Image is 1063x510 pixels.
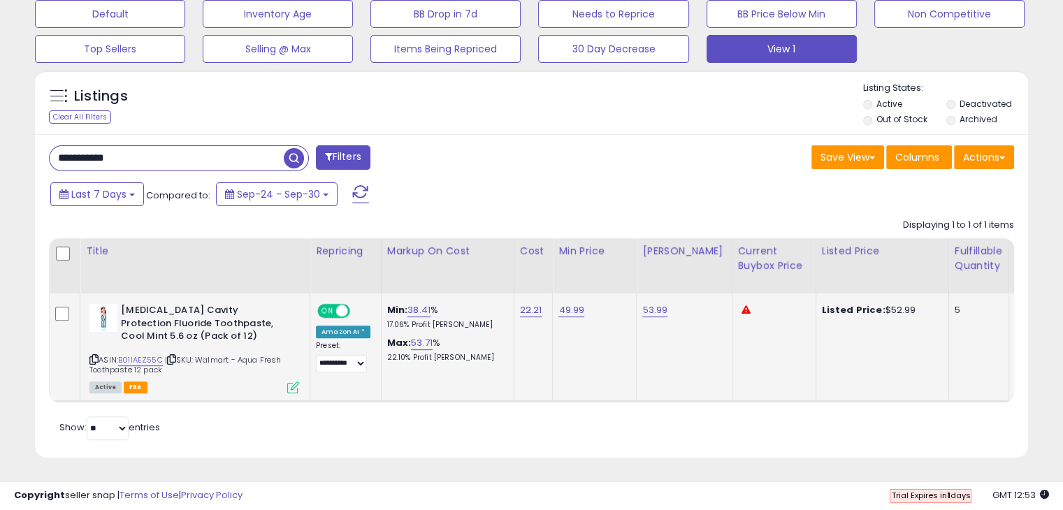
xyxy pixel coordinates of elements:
span: OFF [348,305,370,317]
label: Active [876,98,902,110]
th: The percentage added to the cost of goods (COGS) that forms the calculator for Min & Max prices. [381,238,514,293]
a: Terms of Use [120,488,179,502]
button: Filters [316,145,370,170]
b: Min: [387,303,408,316]
b: 1 [946,490,950,501]
b: Max: [387,336,412,349]
b: [MEDICAL_DATA] Cavity Protection Fluoride Toothpaste, Cool Mint 5.6 oz (Pack of 12) [121,304,291,347]
span: | SKU: Walmart - Aqua Fresh Toothpaste 12 pack [89,354,282,375]
p: 17.06% Profit [PERSON_NAME] [387,320,503,330]
div: ASIN: [89,304,299,392]
div: Markup on Cost [387,244,508,258]
a: 53.71 [411,336,433,350]
b: Listed Price: [822,303,885,316]
button: Columns [886,145,952,169]
a: B01IAEZ55C [118,354,163,366]
div: $52.99 [822,304,938,316]
label: Archived [959,113,997,125]
button: 30 Day Decrease [538,35,688,63]
button: Last 7 Days [50,182,144,206]
button: Actions [954,145,1014,169]
label: Deactivated [959,98,1011,110]
span: ON [319,305,336,317]
div: Current Buybox Price [738,244,810,273]
button: Save View [811,145,884,169]
h5: Listings [74,87,128,106]
span: Show: entries [59,421,160,434]
div: [PERSON_NAME] [642,244,725,258]
button: Items Being Repriced [370,35,521,63]
span: All listings currently available for purchase on Amazon [89,381,122,393]
strong: Copyright [14,488,65,502]
div: Displaying 1 to 1 of 1 items [903,219,1014,232]
span: 2025-10-8 12:53 GMT [992,488,1049,502]
div: % [387,337,503,363]
button: View 1 [707,35,857,63]
p: Listing States: [863,82,1028,95]
button: Top Sellers [35,35,185,63]
div: Cost [520,244,547,258]
div: % [387,304,503,330]
div: Clear All Filters [49,110,111,124]
span: FBA [124,381,147,393]
span: Trial Expires in days [891,490,970,501]
label: Out of Stock [876,113,927,125]
span: Columns [895,150,939,164]
div: Preset: [316,341,370,372]
div: Min Price [558,244,630,258]
button: Selling @ Max [203,35,353,63]
div: Listed Price [822,244,943,258]
span: Last 7 Days [71,187,126,201]
a: 49.99 [558,303,584,317]
div: Fulfillable Quantity [955,244,1003,273]
div: seller snap | | [14,489,243,502]
a: 22.21 [520,303,542,317]
span: Sep-24 - Sep-30 [237,187,320,201]
div: Amazon AI * [316,326,370,338]
img: 318d1l5FD+L._SL40_.jpg [89,304,117,332]
span: Compared to: [146,189,210,202]
a: 38.41 [407,303,431,317]
a: Privacy Policy [181,488,243,502]
button: Sep-24 - Sep-30 [216,182,338,206]
a: 53.99 [642,303,667,317]
div: Repricing [316,244,375,258]
div: 5 [955,304,998,316]
div: Title [86,244,304,258]
p: 22.10% Profit [PERSON_NAME] [387,353,503,363]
